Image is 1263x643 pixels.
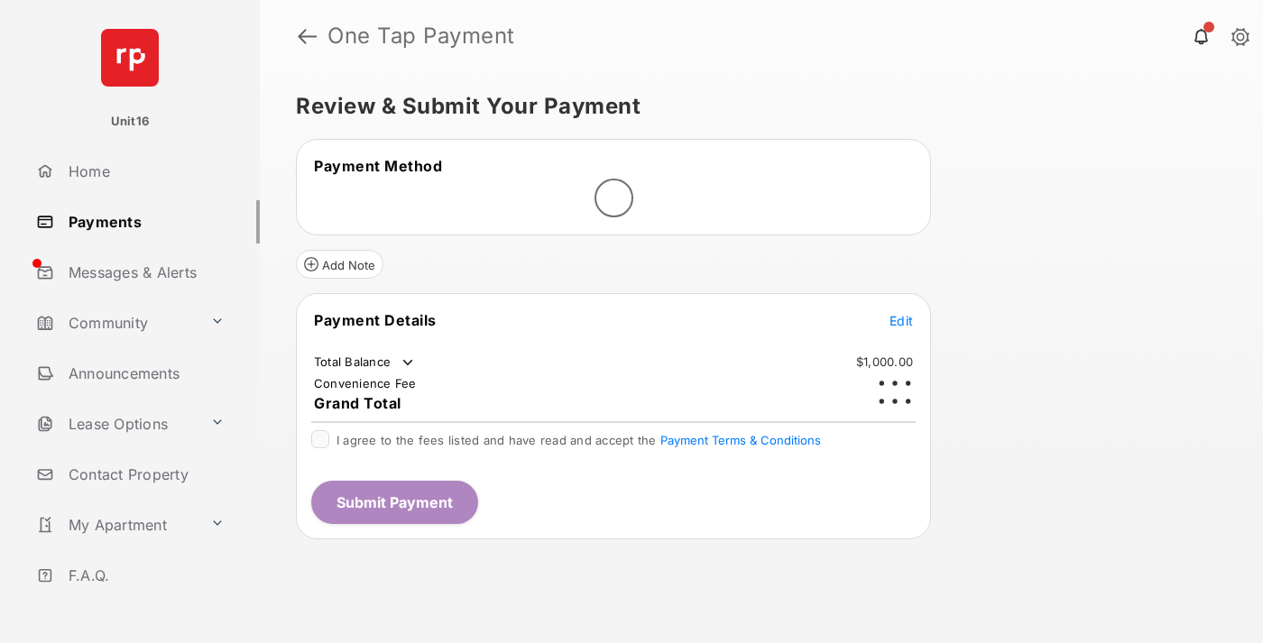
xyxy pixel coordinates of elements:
[660,433,821,447] button: I agree to the fees listed and have read and accept the
[29,200,260,243] a: Payments
[296,250,383,279] button: Add Note
[29,554,260,597] a: F.A.Q.
[327,25,515,47] strong: One Tap Payment
[890,311,913,329] button: Edit
[29,402,203,446] a: Lease Options
[313,354,417,372] td: Total Balance
[313,375,418,391] td: Convenience Fee
[890,313,913,328] span: Edit
[855,354,914,370] td: $1,000.00
[314,394,401,412] span: Grand Total
[296,96,1212,117] h5: Review & Submit Your Payment
[311,481,478,524] button: Submit Payment
[101,29,159,87] img: svg+xml;base64,PHN2ZyB4bWxucz0iaHR0cDovL3d3dy53My5vcmcvMjAwMC9zdmciIHdpZHRoPSI2NCIgaGVpZ2h0PSI2NC...
[314,157,442,175] span: Payment Method
[29,150,260,193] a: Home
[29,301,203,344] a: Community
[29,352,260,395] a: Announcements
[29,251,260,294] a: Messages & Alerts
[111,113,150,131] p: Unit16
[29,453,260,496] a: Contact Property
[29,503,203,547] a: My Apartment
[314,311,437,329] span: Payment Details
[336,433,821,447] span: I agree to the fees listed and have read and accept the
